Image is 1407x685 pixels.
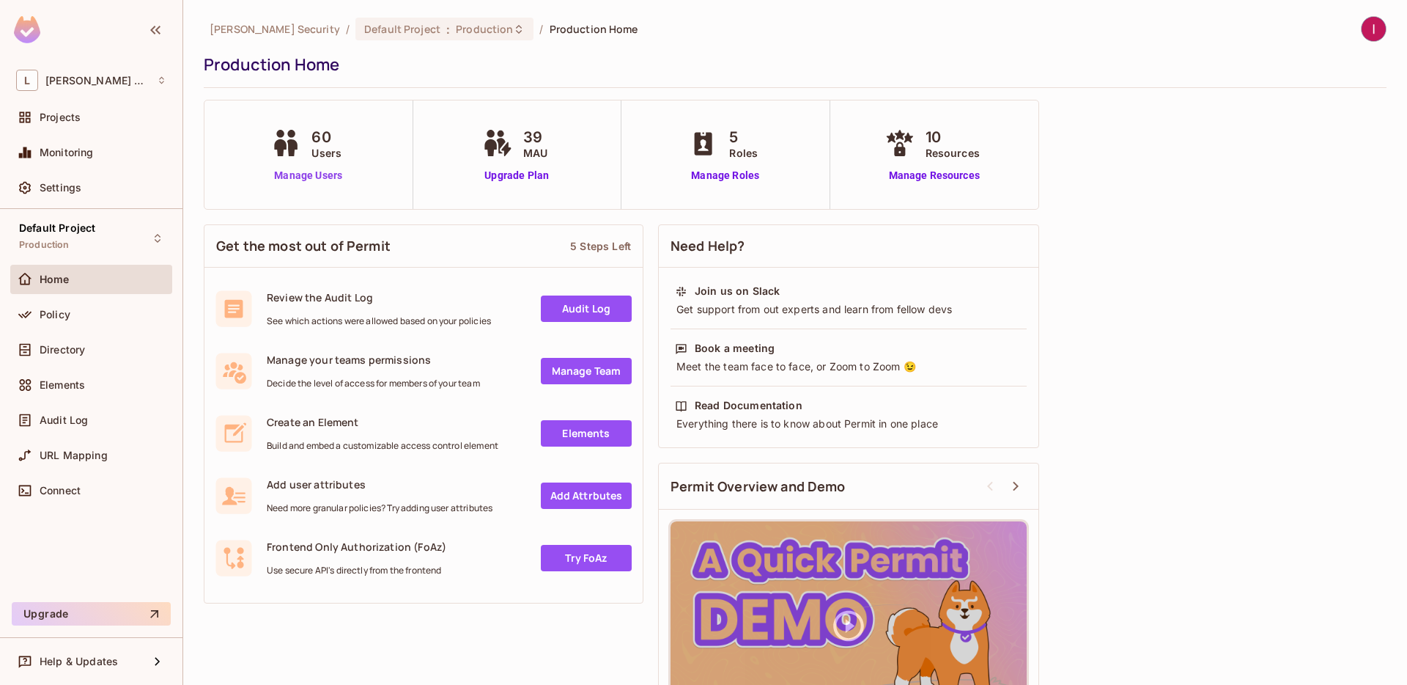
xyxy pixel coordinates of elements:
[267,477,492,491] span: Add user attributes
[541,483,632,509] a: Add Attrbutes
[364,22,440,36] span: Default Project
[267,502,492,514] span: Need more granular policies? Try adding user attributes
[882,168,987,183] a: Manage Resources
[729,126,758,148] span: 5
[695,398,802,413] div: Read Documentation
[539,22,543,36] li: /
[40,274,70,285] span: Home
[40,147,94,158] span: Monitoring
[675,302,1022,317] div: Get support from out experts and learn from fellow devs
[675,417,1022,431] div: Everything there is to know about Permit in one place
[456,22,513,36] span: Production
[523,126,547,148] span: 39
[40,309,70,320] span: Policy
[926,145,980,161] span: Resources
[40,344,85,356] span: Directory
[541,296,632,322] a: Audit Log
[311,126,341,148] span: 60
[267,168,349,183] a: Manage Users
[210,22,340,36] span: the active workspace
[267,440,498,452] span: Build and embed a customizable access control element
[541,420,632,447] a: Elements
[446,23,451,35] span: :
[695,341,775,356] div: Book a meeting
[267,415,498,429] span: Create an Element
[695,284,780,298] div: Join us on Slack
[311,145,341,161] span: Users
[19,239,70,251] span: Production
[45,75,149,87] span: Workspace: Lumia Security
[267,540,446,554] span: Frontend Only Authorization (FoAz)
[12,602,171,626] button: Upgrade
[729,145,758,161] span: Roles
[14,16,40,43] img: SReyMgAAAABJRU5ErkJggg==
[570,239,631,253] div: 5 Steps Left
[40,111,81,123] span: Projects
[19,222,95,234] span: Default Project
[1362,17,1386,41] img: Itay Nahum
[267,315,491,327] span: See which actions were allowed based on your policies
[267,378,480,389] span: Decide the level of access for members of your team
[267,565,446,576] span: Use secure API's directly from the frontend
[675,359,1022,374] div: Meet the team face to face, or Zoom to Zoom 😉
[216,237,391,255] span: Get the most out of Permit
[550,22,638,36] span: Production Home
[40,182,81,194] span: Settings
[40,414,88,426] span: Audit Log
[204,54,1379,76] div: Production Home
[541,545,632,571] a: Try FoAz
[671,237,745,255] span: Need Help?
[523,145,547,161] span: MAU
[479,168,555,183] a: Upgrade Plan
[541,358,632,384] a: Manage Team
[926,126,980,148] span: 10
[346,22,350,36] li: /
[267,353,480,367] span: Manage your teams permissions
[40,379,85,391] span: Elements
[40,656,118,667] span: Help & Updates
[16,70,38,91] span: L
[267,290,491,304] span: Review the Audit Log
[671,477,846,496] span: Permit Overview and Demo
[40,485,81,497] span: Connect
[685,168,765,183] a: Manage Roles
[40,450,108,461] span: URL Mapping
